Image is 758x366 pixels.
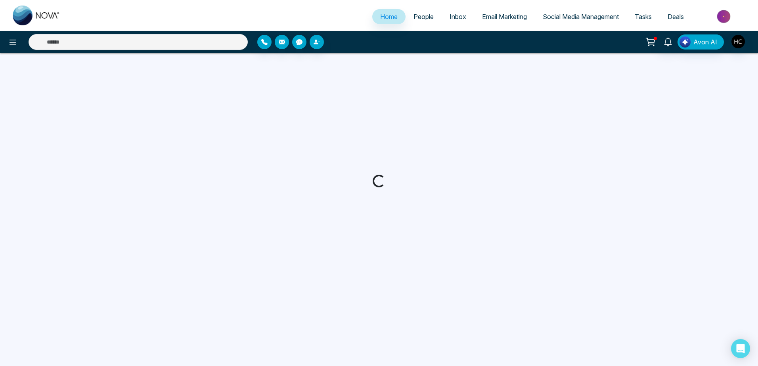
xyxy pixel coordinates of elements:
img: Nova CRM Logo [13,6,60,25]
a: Email Marketing [474,9,535,24]
span: Social Media Management [543,13,619,21]
a: Inbox [442,9,474,24]
span: Tasks [635,13,652,21]
a: Home [372,9,406,24]
span: Avon AI [693,37,717,47]
img: User Avatar [731,35,745,48]
a: Tasks [627,9,660,24]
a: People [406,9,442,24]
a: Social Media Management [535,9,627,24]
a: Deals [660,9,692,24]
img: Market-place.gif [696,8,753,25]
span: People [413,13,434,21]
img: Lead Flow [680,36,691,48]
button: Avon AI [678,34,724,50]
div: Open Intercom Messenger [731,339,750,358]
span: Deals [668,13,684,21]
span: Home [380,13,398,21]
span: Inbox [450,13,466,21]
span: Email Marketing [482,13,527,21]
